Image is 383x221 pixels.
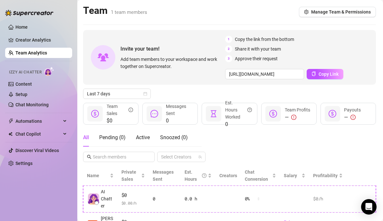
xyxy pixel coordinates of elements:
[319,72,339,77] span: Copy Link
[153,195,177,202] div: 0
[225,45,232,53] span: 2
[245,169,268,182] span: Chat Conversion
[269,110,277,118] span: dollar-circle
[285,107,310,112] span: Team Profits
[344,107,361,112] span: Payouts
[15,161,33,166] a: Settings
[83,134,89,141] div: All
[202,168,206,183] span: question-circle
[361,199,377,215] div: Open Intercom Messenger
[15,50,47,55] a: Team Analytics
[121,200,145,206] span: $ 0.00 /h
[235,55,278,62] span: Approve their request
[15,148,59,153] a: Discover Viral Videos
[8,132,13,136] img: Chat Copilot
[235,36,294,43] span: Copy the link from the bottom
[210,110,217,118] span: hourglass
[15,35,67,45] a: Creator Analytics
[166,117,192,125] span: 0
[88,193,99,205] img: izzy-ai-chatter-avatar-DDCN_rTZ.svg
[299,7,376,17] button: Manage Team & Permissions
[153,169,174,182] span: Messages Sent
[8,119,14,124] span: thunderbolt
[160,134,188,140] span: Snoozed ( 0 )
[311,72,316,76] span: copy
[185,195,212,202] div: 0.0 h
[344,113,361,121] div: —
[120,45,225,53] span: Invite your team!
[101,188,114,209] span: AI Chatter
[225,36,232,43] span: 1
[15,129,61,139] span: Chat Copilot
[44,67,54,76] img: AI Chatter
[121,191,145,199] span: $0
[245,195,255,202] span: 0 %
[91,110,99,118] span: dollar-circle
[285,113,310,121] div: —
[99,134,126,141] div: Pending ( 0 )
[111,9,147,15] span: 1 team members
[304,10,309,14] span: setting
[166,104,186,116] span: Messages Sent
[284,173,297,178] span: Salary
[313,195,343,202] div: $0 /h
[350,115,356,120] span: exclamation-circle
[225,55,232,62] span: 3
[107,117,133,125] span: $0
[15,24,28,30] a: Home
[120,56,223,70] span: Add team members to your workspace and work together on Supercreator.
[291,115,296,120] span: exclamation-circle
[15,82,32,87] a: Content
[121,169,136,182] span: Private Sales
[247,99,252,120] span: question-circle
[185,168,206,183] div: Est. Hours
[136,134,150,140] span: Active
[107,103,133,117] div: Team Sales
[9,69,42,75] span: Izzy AI Chatter
[215,166,241,186] th: Creators
[15,92,27,97] a: Setup
[87,89,147,99] span: Last 7 days
[143,92,147,96] span: calendar
[150,110,158,118] span: message
[87,155,91,159] span: search
[15,102,49,107] a: Chat Monitoring
[311,9,371,14] span: Manage Team & Permissions
[225,99,252,120] div: Est. Hours Worked
[87,172,109,179] span: Name
[15,116,61,126] span: Automations
[93,153,146,160] input: Search members
[83,5,147,17] h2: Team
[235,45,281,53] span: Share it with your team
[129,103,133,117] span: info-circle
[329,110,336,118] span: dollar-circle
[225,120,252,128] span: 0
[313,173,338,178] span: Profitability
[5,10,53,16] img: logo-BBDzfeDw.svg
[83,166,118,186] th: Name
[307,69,343,79] button: Copy Link
[198,155,202,159] span: team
